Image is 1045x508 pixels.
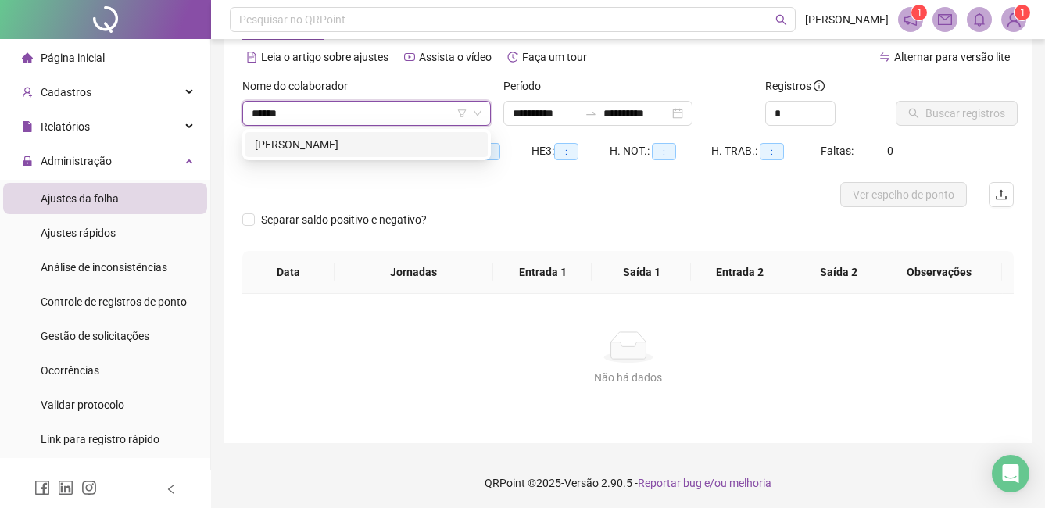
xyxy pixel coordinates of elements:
[261,369,995,386] div: Não há dados
[166,484,177,495] span: left
[652,143,676,160] span: --:--
[41,192,119,205] span: Ajustes da folha
[887,145,893,157] span: 0
[805,11,889,28] span: [PERSON_NAME]
[255,211,433,228] span: Separar saldo positivo e negativo?
[760,143,784,160] span: --:--
[419,51,492,63] span: Assista o vídeo
[972,13,986,27] span: bell
[242,77,358,95] label: Nome do colaborador
[1015,5,1030,20] sup: Atualize o seu contato no menu Meus Dados
[711,142,821,160] div: H. TRAB.:
[585,107,597,120] span: to
[554,143,578,160] span: --:--
[246,52,257,63] span: file-text
[507,52,518,63] span: history
[41,52,105,64] span: Página inicial
[41,227,116,239] span: Ajustes rápidos
[41,295,187,308] span: Controle de registros de ponto
[522,51,587,63] span: Faça um tour
[995,188,1007,201] span: upload
[917,7,922,18] span: 1
[879,52,890,63] span: swap
[789,251,888,294] th: Saída 2
[1020,7,1025,18] span: 1
[453,142,531,160] div: HE 2:
[41,330,149,342] span: Gestão de solicitações
[457,109,467,118] span: filter
[814,80,825,91] span: info-circle
[81,480,97,495] span: instagram
[58,480,73,495] span: linkedin
[531,142,610,160] div: HE 3:
[22,156,33,166] span: lock
[1002,8,1025,31] img: 85524
[876,251,1002,294] th: Observações
[335,251,493,294] th: Jornadas
[896,101,1018,126] button: Buscar registros
[473,109,482,118] span: down
[821,145,856,157] span: Faltas:
[41,120,90,133] span: Relatórios
[585,107,597,120] span: swap-right
[41,261,167,274] span: Análise de inconsistências
[638,477,771,489] span: Reportar bug e/ou melhoria
[245,132,488,157] div: LEANDRO SOARES
[904,13,918,27] span: notification
[242,251,335,294] th: Data
[775,14,787,26] span: search
[840,182,967,207] button: Ver espelho de ponto
[41,155,112,167] span: Administração
[22,87,33,98] span: user-add
[938,13,952,27] span: mail
[41,399,124,411] span: Validar protocolo
[34,480,50,495] span: facebook
[889,263,990,281] span: Observações
[22,121,33,132] span: file
[41,86,91,98] span: Cadastros
[691,251,789,294] th: Entrada 2
[610,142,711,160] div: H. NOT.:
[765,77,825,95] span: Registros
[564,477,599,489] span: Versão
[41,433,159,445] span: Link para registro rápido
[493,251,592,294] th: Entrada 1
[255,136,478,153] div: [PERSON_NAME]
[894,51,1010,63] span: Alternar para versão lite
[41,364,99,377] span: Ocorrências
[992,455,1029,492] div: Open Intercom Messenger
[404,52,415,63] span: youtube
[592,251,690,294] th: Saída 1
[503,77,551,95] label: Período
[22,52,33,63] span: home
[261,51,388,63] span: Leia o artigo sobre ajustes
[911,5,927,20] sup: 1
